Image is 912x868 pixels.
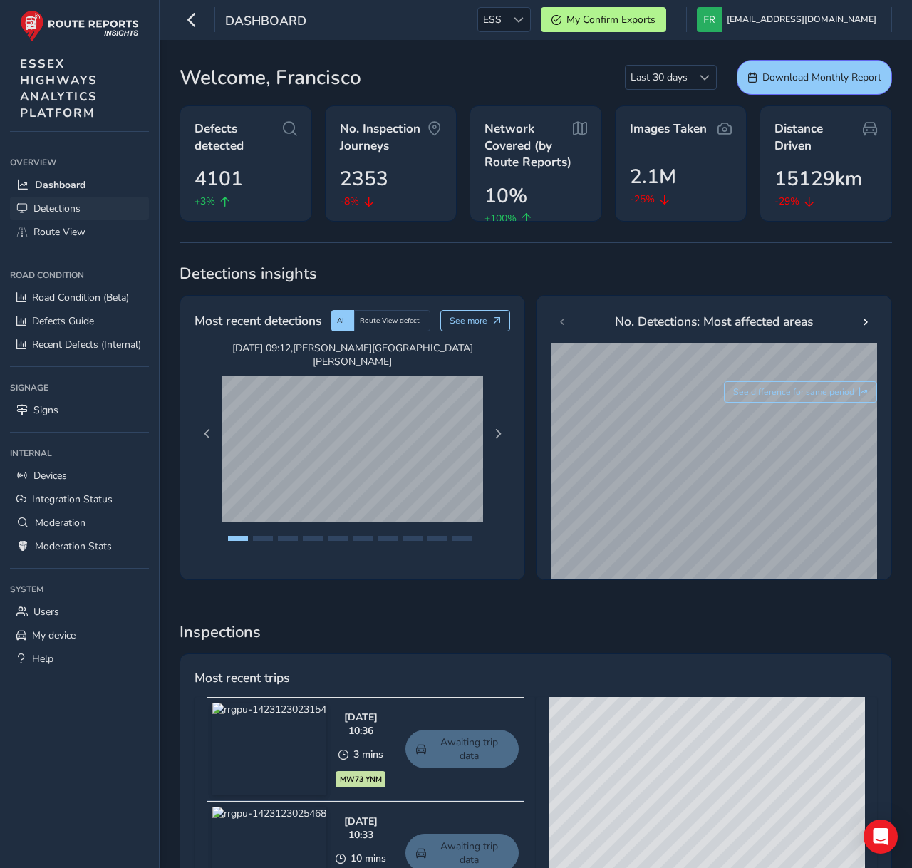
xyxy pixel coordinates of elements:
[630,192,655,207] span: -25%
[278,536,298,541] button: Page 3
[328,536,348,541] button: Page 5
[32,492,113,506] span: Integration Status
[195,194,215,209] span: +3%
[340,194,359,209] span: -8%
[762,71,881,84] span: Download Monthly Report
[195,120,283,154] span: Defects detected
[450,315,487,326] span: See more
[228,536,248,541] button: Page 1
[353,536,373,541] button: Page 6
[405,730,518,768] a: Awaiting trip data
[225,12,306,32] span: Dashboard
[351,852,386,865] span: 10 mins
[440,310,511,331] button: See more
[303,536,323,541] button: Page 4
[35,516,85,529] span: Moderation
[737,60,892,95] button: Download Monthly Report
[253,536,273,541] button: Page 2
[10,309,149,333] a: Defects Guide
[697,7,722,32] img: diamond-layout
[774,120,863,154] span: Distance Driven
[403,536,423,541] button: Page 8
[32,338,141,351] span: Recent Defects (Internal)
[697,7,881,32] button: [EMAIL_ADDRESS][DOMAIN_NAME]
[10,511,149,534] a: Moderation
[10,579,149,600] div: System
[630,162,676,192] span: 2.1M
[10,647,149,671] a: Help
[195,668,289,687] span: Most recent trips
[630,120,707,138] span: Images Taken
[452,536,472,541] button: Page 10
[10,286,149,309] a: Road Condition (Beta)
[340,164,388,194] span: 2353
[724,381,878,403] button: See difference for same period
[331,711,391,738] div: [DATE] 10:36
[484,211,517,226] span: +100%
[484,120,573,171] span: Network Covered (by Route Reports)
[180,621,892,643] span: Inspections
[864,820,898,854] div: Open Intercom Messenger
[774,164,862,194] span: 15129km
[10,264,149,286] div: Road Condition
[360,316,420,326] span: Route View defect
[331,815,391,842] div: [DATE] 10:33
[197,424,217,444] button: Previous Page
[10,600,149,624] a: Users
[10,398,149,422] a: Signs
[541,7,666,32] button: My Confirm Exports
[10,173,149,197] a: Dashboard
[615,312,813,331] span: No. Detections: Most affected areas
[774,194,799,209] span: -29%
[32,652,53,666] span: Help
[33,469,67,482] span: Devices
[10,220,149,244] a: Route View
[10,333,149,356] a: Recent Defects (Internal)
[20,56,98,121] span: ESSEX HIGHWAYS ANALYTICS PLATFORM
[337,316,344,326] span: AI
[626,66,693,89] span: Last 30 days
[10,443,149,464] div: Internal
[195,164,243,194] span: 4101
[33,225,85,239] span: Route View
[20,10,139,42] img: rr logo
[32,314,94,328] span: Defects Guide
[32,629,76,642] span: My device
[212,703,326,795] img: rrgpu-1423123023154
[10,624,149,647] a: My device
[488,424,508,444] button: Next Page
[340,774,382,785] span: MW73 YNM
[10,464,149,487] a: Devices
[427,536,447,541] button: Page 9
[32,291,129,304] span: Road Condition (Beta)
[478,8,507,31] span: ESS
[484,181,527,211] span: 10%
[33,605,59,619] span: Users
[180,263,892,284] span: Detections insights
[10,197,149,220] a: Detections
[331,310,354,331] div: AI
[33,202,81,215] span: Detections
[353,748,383,761] span: 3 mins
[10,534,149,558] a: Moderation Stats
[195,311,321,330] span: Most recent detections
[180,63,361,93] span: Welcome, Francisco
[10,487,149,511] a: Integration Status
[354,310,430,331] div: Route View defect
[566,13,655,26] span: My Confirm Exports
[35,178,85,192] span: Dashboard
[378,536,398,541] button: Page 7
[10,377,149,398] div: Signage
[340,120,428,154] span: No. Inspection Journeys
[10,152,149,173] div: Overview
[222,341,483,368] span: [DATE] 09:12 , [PERSON_NAME][GEOGRAPHIC_DATA][PERSON_NAME]
[35,539,112,553] span: Moderation Stats
[733,386,854,398] span: See difference for same period
[33,403,58,417] span: Signs
[727,7,876,32] span: [EMAIL_ADDRESS][DOMAIN_NAME]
